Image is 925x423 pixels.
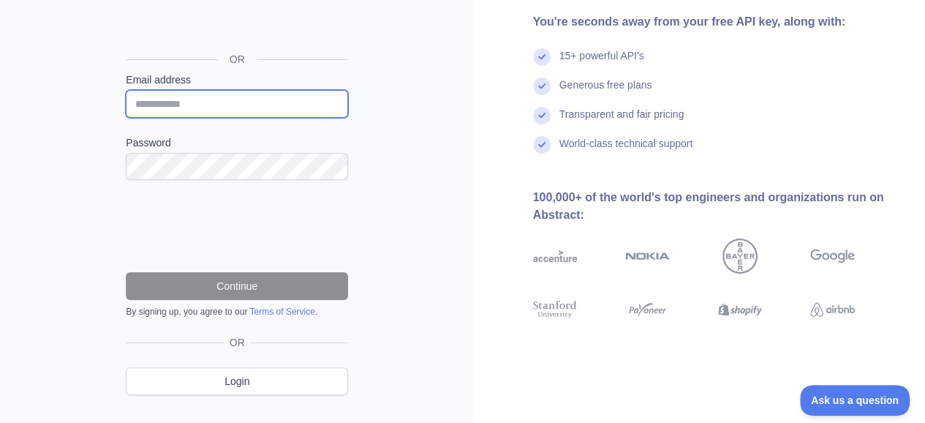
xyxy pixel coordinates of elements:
iframe: reCAPTCHA [126,198,348,255]
img: stanford university [533,299,578,321]
img: bayer [722,239,758,274]
iframe: Toggle Customer Support [800,385,910,416]
button: Continue [126,272,348,300]
img: nokia [625,239,670,274]
img: check mark [533,48,551,66]
div: Transparent and fair pricing [559,107,684,136]
img: check mark [533,107,551,124]
div: You're seconds away from your free API key, along with: [533,13,902,31]
img: shopify [718,299,763,321]
img: accenture [533,239,578,274]
label: Email address [126,72,348,87]
label: Password [126,135,348,150]
div: By signing up, you agree to our . [126,306,348,318]
div: 15+ powerful API's [559,48,644,78]
span: OR [218,52,257,67]
img: airbnb [810,299,855,321]
a: Login [126,367,348,395]
div: World-class technical support [559,136,693,165]
div: Generous free plans [559,78,652,107]
img: check mark [533,78,551,95]
img: payoneer [625,299,670,321]
img: check mark [533,136,551,154]
img: google [810,239,855,274]
a: Terms of Service [249,307,314,317]
iframe: Sign in with Google Button [118,10,352,42]
div: 100,000+ of the world's top engineers and organizations run on Abstract: [533,189,902,224]
span: OR [224,335,251,350]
